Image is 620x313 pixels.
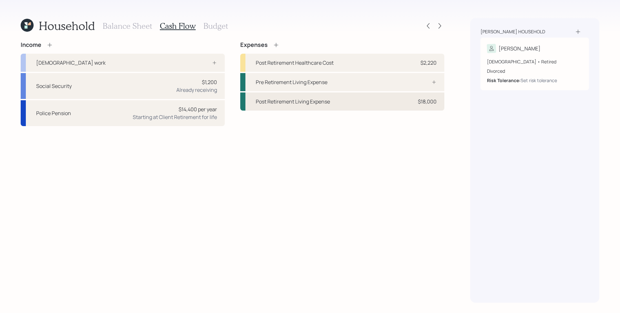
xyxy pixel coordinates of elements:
[256,98,330,105] div: Post Retirement Living Expense
[487,58,583,65] div: [DEMOGRAPHIC_DATA] • Retired
[36,82,72,90] div: Social Security
[21,41,41,49] h4: Income
[176,86,217,94] div: Already receiving
[203,21,228,31] h3: Budget
[256,78,327,86] div: Pre Retirement Living Expense
[202,78,217,86] div: $1,200
[36,109,71,117] div: Police Pension
[256,59,334,67] div: Post Retirement Healthcare Cost
[487,77,521,83] b: Risk Tolerance:
[480,28,545,35] div: [PERSON_NAME] household
[420,59,437,67] div: $2,220
[160,21,196,31] h3: Cash Flow
[36,59,106,67] div: [DEMOGRAPHIC_DATA] work
[103,21,152,31] h3: Balance Sheet
[499,45,541,52] div: [PERSON_NAME]
[240,41,268,49] h4: Expenses
[133,113,217,121] div: Starting at Client Retirement for life
[39,19,95,33] h1: Household
[179,105,217,113] div: $14,400 per year
[418,98,437,105] div: $18,000
[487,68,583,74] div: Divorced
[521,77,557,84] div: Set risk tolerance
